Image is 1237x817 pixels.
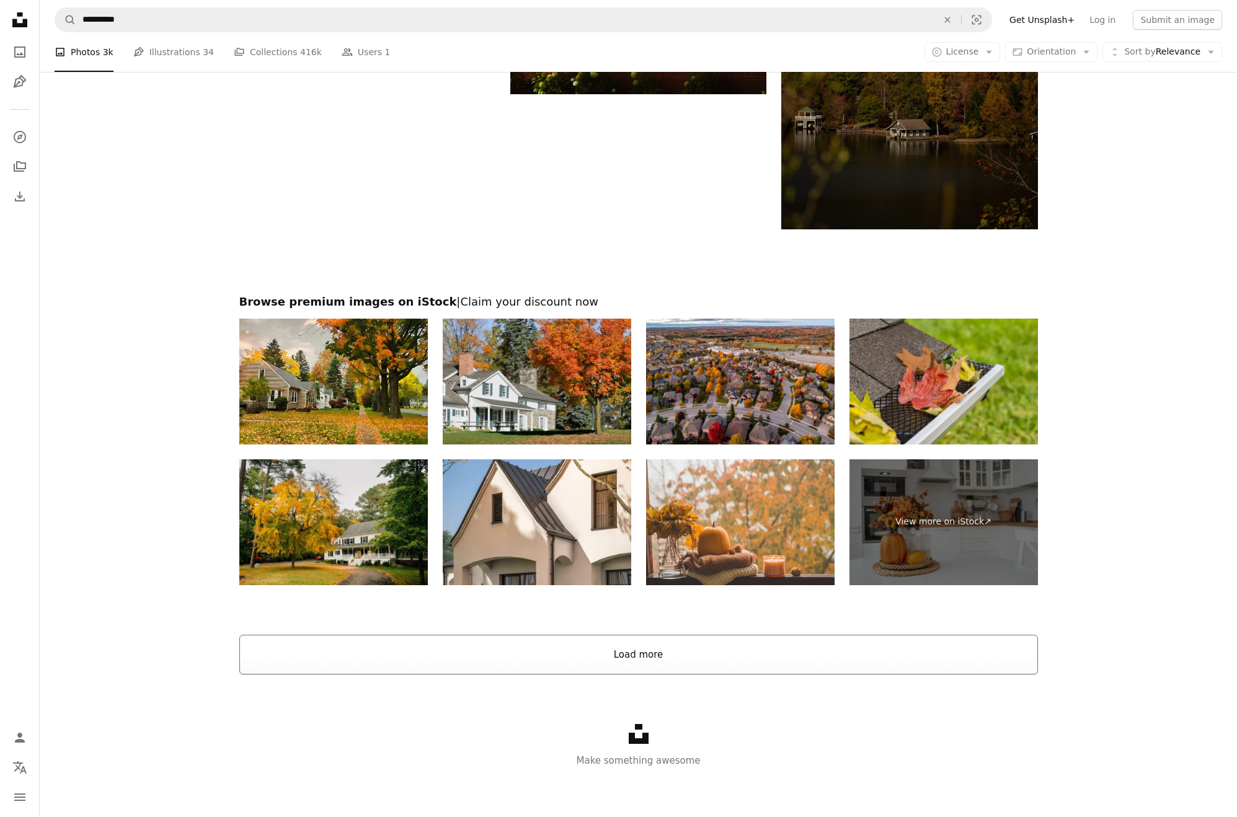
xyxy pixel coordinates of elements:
[239,319,428,444] img: village street in autumn
[7,154,32,179] a: Collections
[239,635,1038,674] button: Load more
[1102,42,1222,62] button: Sort byRelevance
[7,69,32,94] a: Illustrations
[7,785,32,810] button: Menu
[1133,10,1222,30] button: Submit an image
[962,8,991,32] button: Visual search
[385,45,391,59] span: 1
[849,459,1038,585] a: View more on iStock↗
[849,319,1038,444] img: Closeup of house rain gutter with leaf guard screen and leaves. Home maintenance, yardwork and ro...
[1005,42,1097,62] button: Orientation
[7,125,32,149] a: Explore
[1124,46,1155,56] span: Sort by
[1124,46,1200,58] span: Relevance
[924,42,1001,62] button: License
[646,319,835,444] img: Multi color Leaves in Boyd Neighbourhood Park at Rutherford road and Islington ave, Woodbridge, C...
[239,294,1038,309] h2: Browse premium images on iStock
[443,459,631,585] img: 3d rendering of white and black modern Tudor house in autumn day
[7,40,32,64] a: Photos
[443,319,631,444] img: Autumn Farm
[7,7,32,35] a: Home — Unsplash
[342,32,391,72] a: Users 1
[133,32,214,72] a: Illustrations 34
[300,45,322,59] span: 416k
[1027,46,1076,56] span: Orientation
[40,753,1237,768] p: Make something awesome
[234,32,322,72] a: Collections 416k
[203,45,214,59] span: 34
[7,184,32,209] a: Download History
[7,725,32,750] a: Log in / Sign up
[934,8,961,32] button: Clear
[239,459,428,585] img: Colonial Style House
[456,295,598,308] span: | Claim your discount now
[1002,10,1082,30] a: Get Unsplash+
[946,46,979,56] span: License
[7,755,32,780] button: Language
[646,459,835,585] img: Still life details in home on a wooden window. Autumn decor on a window
[1082,10,1123,30] a: Log in
[55,7,992,32] form: Find visuals sitewide
[55,8,76,32] button: Search Unsplash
